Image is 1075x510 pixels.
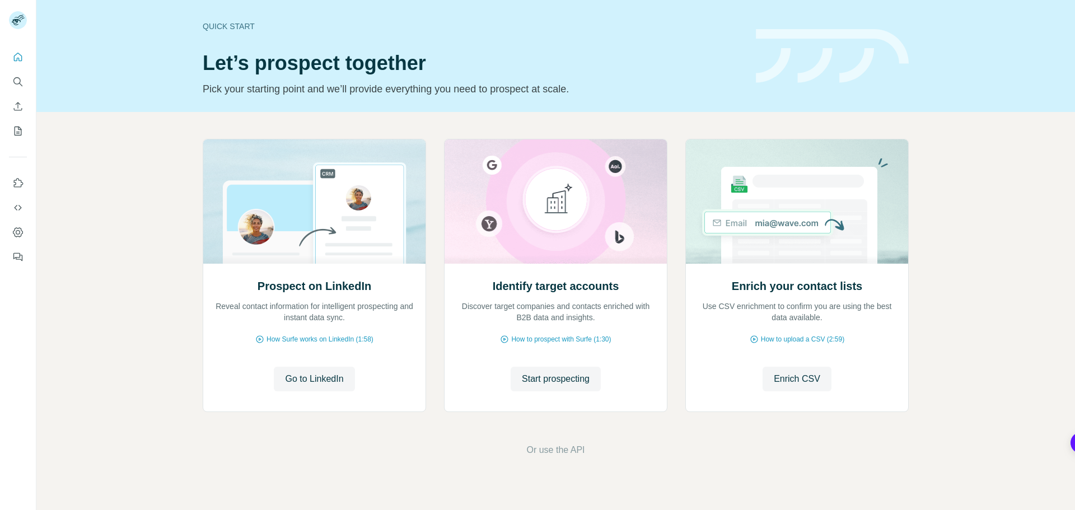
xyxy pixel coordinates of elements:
h2: Identify target accounts [493,278,619,294]
p: Use CSV enrichment to confirm you are using the best data available. [697,301,897,323]
button: Feedback [9,247,27,267]
img: banner [756,29,909,83]
button: Dashboard [9,222,27,242]
span: How to upload a CSV (2:59) [761,334,844,344]
span: How to prospect with Surfe (1:30) [511,334,611,344]
span: Start prospecting [522,372,590,386]
button: Search [9,72,27,92]
button: My lists [9,121,27,141]
button: Use Surfe API [9,198,27,218]
div: Quick start [203,21,742,32]
button: Enrich CSV [9,96,27,116]
img: Identify target accounts [444,139,667,264]
button: Use Surfe on LinkedIn [9,173,27,193]
p: Discover target companies and contacts enriched with B2B data and insights. [456,301,656,323]
h2: Enrich your contact lists [732,278,862,294]
h1: Let’s prospect together [203,52,742,74]
button: Or use the API [526,443,585,457]
button: Enrich CSV [763,367,831,391]
p: Pick your starting point and we’ll provide everything you need to prospect at scale. [203,81,742,97]
img: Enrich your contact lists [685,139,909,264]
h2: Prospect on LinkedIn [258,278,371,294]
span: Enrich CSV [774,372,820,386]
img: Prospect on LinkedIn [203,139,426,264]
button: Quick start [9,47,27,67]
span: How Surfe works on LinkedIn (1:58) [267,334,373,344]
span: Go to LinkedIn [285,372,343,386]
p: Reveal contact information for intelligent prospecting and instant data sync. [214,301,414,323]
button: Start prospecting [511,367,601,391]
button: Go to LinkedIn [274,367,354,391]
